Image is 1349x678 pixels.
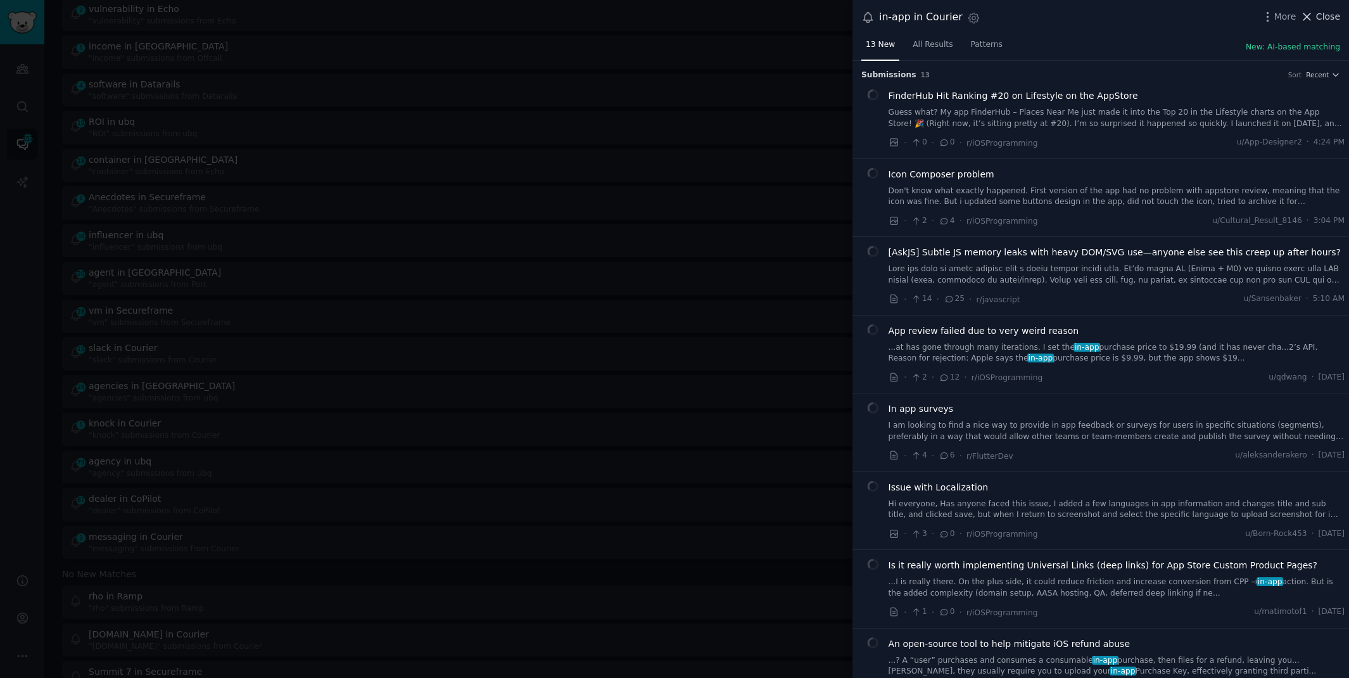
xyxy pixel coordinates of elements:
[937,293,939,306] span: ·
[889,107,1345,129] a: Guess what? My app FinderHub – Places Near Me just made it into the Top 20 in the Lifestyle chart...
[1027,354,1054,362] span: in-app
[932,606,934,619] span: ·
[1307,215,1309,227] span: ·
[1314,215,1345,227] span: 3:04 PM
[966,530,1038,539] span: r/iOSProgramming
[1244,293,1301,305] span: u/Sansenbaker
[966,452,1013,461] span: r/FlutterDev
[1319,372,1345,383] span: [DATE]
[911,528,927,540] span: 3
[861,70,916,81] span: Submission s
[911,293,932,305] span: 14
[1246,42,1340,53] button: New: AI-based matching
[959,136,962,150] span: ·
[911,372,927,383] span: 2
[1306,70,1340,79] button: Recent
[911,450,927,461] span: 4
[908,35,957,61] a: All Results
[964,371,966,384] span: ·
[932,371,934,384] span: ·
[904,371,906,384] span: ·
[1269,372,1307,383] span: u/qdwang
[904,136,906,150] span: ·
[966,139,1038,148] span: r/iOSProgramming
[889,89,1138,103] a: FinderHub Hit Ranking #20 on Lifestyle on the AppStore
[921,71,930,79] span: 13
[939,215,954,227] span: 4
[939,137,954,148] span: 0
[904,606,906,619] span: ·
[977,295,1020,304] span: r/javascript
[1092,656,1118,665] span: in-app
[932,449,934,463] span: ·
[889,324,1079,338] a: App review failed due to very weird reason
[1257,577,1283,586] span: in-app
[911,606,927,618] span: 1
[1073,343,1100,352] span: in-app
[889,186,1345,208] a: Don't know what exactly happened. First version of the app had no problem with appstore review, m...
[966,608,1038,617] span: r/iOSProgramming
[1312,372,1314,383] span: ·
[1312,606,1314,618] span: ·
[889,637,1130,651] a: An open-source tool to help mitigate iOS refund abuse
[966,35,1007,61] a: Patterns
[959,606,962,619] span: ·
[904,527,906,540] span: ·
[959,214,962,227] span: ·
[879,10,963,25] div: in-app in Courier
[911,137,927,148] span: 0
[1237,137,1302,148] span: u/App-Designer2
[932,136,934,150] span: ·
[1254,606,1307,618] span: u/matimotof1
[889,402,954,416] a: In app surveys
[1314,137,1345,148] span: 4:24 PM
[939,528,954,540] span: 0
[889,342,1345,364] a: ...at has gone through many iterations. I set thein-apppurchase price to $19.99 (and it has never...
[904,449,906,463] span: ·
[971,39,1003,51] span: Patterns
[889,264,1345,286] a: Lore ips dolo si ametc adipisc elit s doeiu tempor incidi utla. Et’do magna AL (Enima + M0) ve qu...
[1307,137,1309,148] span: ·
[932,214,934,227] span: ·
[959,527,962,540] span: ·
[904,293,906,306] span: ·
[969,293,972,306] span: ·
[889,577,1345,599] a: ...I is really there. On the plus side, it could reduce friction and increase conversion from CPP...
[939,372,959,383] span: 12
[1245,528,1307,540] span: u/Born-Rock453
[1288,70,1302,79] div: Sort
[1110,667,1136,675] span: in-app
[1313,293,1345,305] span: 5:10 AM
[913,39,953,51] span: All Results
[889,246,1341,259] a: [AskJS] Subtle JS memory leaks with heavy DOM/SVG use—anyone else see this creep up after hours?
[911,215,927,227] span: 2
[904,214,906,227] span: ·
[966,217,1038,226] span: r/iOSProgramming
[1319,528,1345,540] span: [DATE]
[889,481,989,494] a: Issue with Localization
[889,559,1318,572] a: Is it really worth implementing Universal Links (deep links) for App Store Custom Product Pages?
[889,420,1345,442] a: I am looking to find a nice way to provide in app feedback or surveys for users in specific situa...
[959,449,962,463] span: ·
[1212,215,1301,227] span: u/Cultural_Result_8146
[1312,450,1314,461] span: ·
[939,450,954,461] span: 6
[944,293,965,305] span: 25
[1312,528,1314,540] span: ·
[861,35,899,61] a: 13 New
[1235,450,1307,461] span: u/aleksanderakero
[1300,10,1340,23] button: Close
[939,606,954,618] span: 0
[866,39,895,51] span: 13 New
[1306,70,1329,79] span: Recent
[1306,293,1308,305] span: ·
[889,168,994,181] a: Icon Composer problem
